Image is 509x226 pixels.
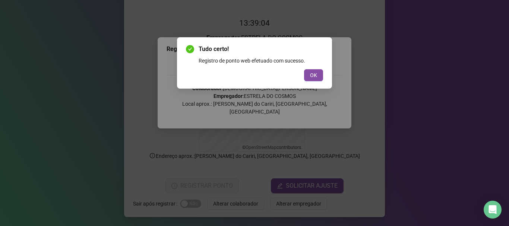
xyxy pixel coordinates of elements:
[199,45,323,54] span: Tudo certo!
[199,57,323,65] div: Registro de ponto web efetuado com sucesso.
[310,71,317,79] span: OK
[186,45,194,53] span: check-circle
[484,201,502,219] div: Open Intercom Messenger
[304,69,323,81] button: OK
